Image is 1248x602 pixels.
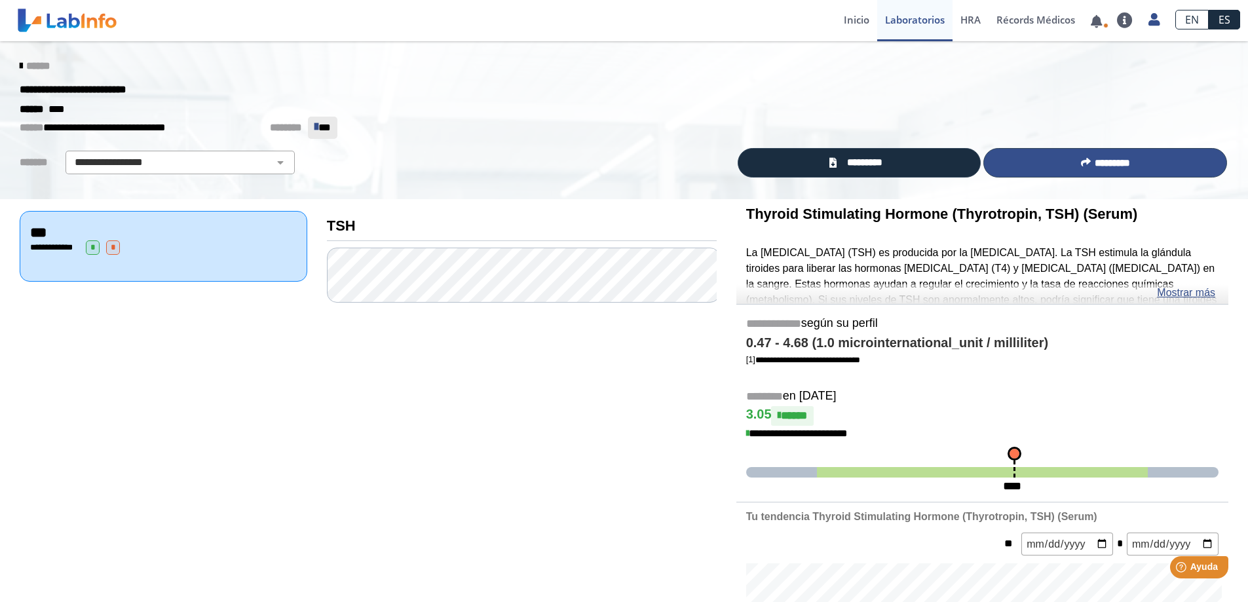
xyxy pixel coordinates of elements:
[1175,10,1209,29] a: EN
[1157,285,1215,301] a: Mostrar más
[1127,533,1219,555] input: mm/dd/yyyy
[746,206,1138,222] b: Thyroid Stimulating Hormone (Thyrotropin, TSH) (Serum)
[1131,551,1234,588] iframe: Help widget launcher
[746,511,1097,522] b: Tu tendencia Thyroid Stimulating Hormone (Thyrotropin, TSH) (Serum)
[960,13,981,26] span: HRA
[327,217,356,234] b: TSH
[746,389,1219,404] h5: en [DATE]
[1209,10,1240,29] a: ES
[1021,533,1113,555] input: mm/dd/yyyy
[746,354,860,364] a: [1]
[746,406,1219,426] h4: 3.05
[746,335,1219,351] h4: 0.47 - 4.68 (1.0 microinternational_unit / milliliter)
[746,316,1219,331] h5: según su perfil
[746,245,1219,339] p: La [MEDICAL_DATA] (TSH) es producida por la [MEDICAL_DATA]. La TSH estimula la glándula tiroides ...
